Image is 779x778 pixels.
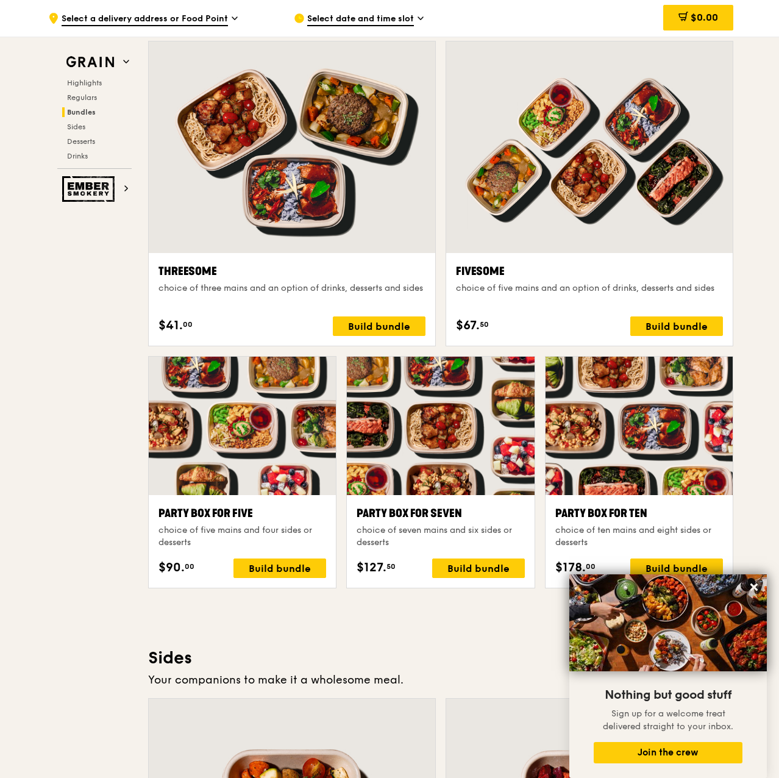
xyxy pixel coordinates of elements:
div: choice of ten mains and eight sides or desserts [555,524,723,549]
button: Join the crew [594,742,742,763]
span: Bundles [67,108,96,116]
div: Fivesome [456,263,723,280]
img: Ember Smokery web logo [62,176,118,202]
div: Party Box for Ten [555,505,723,522]
span: $90. [158,559,185,577]
div: choice of five mains and four sides or desserts [158,524,326,549]
span: Desserts [67,137,95,146]
img: Grain web logo [62,51,118,73]
span: 00 [586,562,596,571]
span: $0.00 [691,12,718,23]
span: $67. [456,316,480,335]
span: $41. [158,316,183,335]
div: Build bundle [630,316,723,336]
span: 00 [185,562,194,571]
div: choice of three mains and an option of drinks, desserts and sides [158,282,425,294]
span: Sides [67,123,85,131]
span: Drinks [67,152,88,160]
div: Build bundle [233,559,326,578]
div: Build bundle [630,559,723,578]
div: Your companions to make it a wholesome meal. [148,671,733,688]
h3: Sides [148,647,733,669]
div: Party Box for Five [158,505,326,522]
div: choice of seven mains and six sides or desserts [357,524,524,549]
span: Sign up for a welcome treat delivered straight to your inbox. [603,708,733,732]
img: DSC07876-Edit02-Large.jpeg [569,574,767,671]
div: Build bundle [432,559,525,578]
span: 50 [386,562,396,571]
span: Nothing but good stuff [605,688,731,702]
span: Highlights [67,79,102,87]
span: Select date and time slot [307,13,414,26]
div: choice of five mains and an option of drinks, desserts and sides [456,282,723,294]
span: 00 [183,319,193,329]
span: Select a delivery address or Food Point [62,13,228,26]
span: $127. [357,559,386,577]
span: 50 [480,319,489,329]
span: Regulars [67,93,97,102]
div: Threesome [158,263,425,280]
div: Build bundle [333,316,425,336]
button: Close [744,577,764,597]
div: Party Box for Seven [357,505,524,522]
span: $178. [555,559,586,577]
